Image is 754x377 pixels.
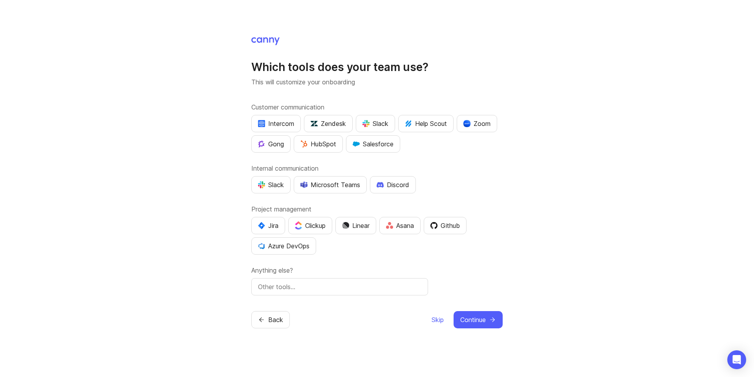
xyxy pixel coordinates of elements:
[362,120,370,127] img: WIAAAAASUVORK5CYII=
[398,115,454,132] button: Help Scout
[251,135,291,153] button: Gong
[258,120,265,127] img: eRR1duPH6fQxdnSV9IruPjCimau6md0HxlPR81SIPROHX1VjYjAN9a41AAAAAElFTkSuQmCC
[342,222,349,229] img: Dm50RERGQWO2Ei1WzHVviWZlaLVriU9uRN6E+tIr91ebaDbMKKPDpFbssSuEG21dcGXkrKsuOVPwCeFJSFAIOxgiKgL2sFHRe...
[342,221,370,230] div: Linear
[430,221,460,230] div: Github
[251,164,503,173] label: Internal communication
[379,217,421,234] button: Asana
[251,77,503,87] p: This will customize your onboarding
[353,140,360,148] img: GKxMRLiRsgdWqxrdBeWfGK5kaZ2alx1WifDSa2kSTsK6wyJURKhUuPoQRYzjholVGzT2A2owx2gHwZoyZHHCYJ8YNOAZj3DSg...
[258,119,294,128] div: Intercom
[300,181,307,188] img: D0GypeOpROL5AAAAAElFTkSuQmCC
[251,204,503,214] label: Project management
[258,242,265,250] img: YKcwp4sHBXAAAAAElFTkSuQmCC
[457,115,497,132] button: Zoom
[460,315,486,324] span: Continue
[258,282,421,291] input: Other tools…
[431,311,444,328] button: Skip
[251,102,503,112] label: Customer communication
[258,139,284,149] div: Gong
[386,222,393,229] img: Rf5nOJ4Qh9Y9HAAAAAElFTkSuQmCC
[258,221,278,230] div: Jira
[251,266,503,275] label: Anything else?
[432,315,444,324] span: Skip
[288,217,332,234] button: Clickup
[251,176,291,193] button: Slack
[353,139,393,149] div: Salesforce
[405,120,412,127] img: kV1LT1TqjqNHPtRK7+FoaplE1qRq1yqhg056Z8K5Oc6xxgIuf0oNQ9LelJqbcyPisAf0C9LDpX5UIuAAAAAElFTkSuQmCC
[300,140,307,148] img: G+3M5qq2es1si5SaumCnMN47tP1CvAZneIVX5dcx+oz+ZLhv4kfP9DwAAAABJRU5ErkJggg==
[258,180,284,189] div: Slack
[300,139,336,149] div: HubSpot
[294,176,367,193] button: Microsoft Teams
[377,180,409,189] div: Discord
[335,217,376,234] button: Linear
[454,311,503,328] button: Continue
[463,119,490,128] div: Zoom
[424,217,467,234] button: Github
[268,315,283,324] span: Back
[346,135,400,153] button: Salesforce
[463,120,470,127] img: xLHbn3khTPgAAAABJRU5ErkJggg==
[377,182,384,187] img: +iLplPsjzba05dttzK064pds+5E5wZnCVbuGoLvBrYdmEPrXTzGo7zG60bLEREEjvOjaG9Saez5xsOEAbxBwOP6dkea84XY9O...
[370,176,416,193] button: Discord
[251,217,285,234] button: Jira
[251,311,290,328] button: Back
[300,180,360,189] div: Microsoft Teams
[258,181,265,188] img: WIAAAAASUVORK5CYII=
[405,119,447,128] div: Help Scout
[311,119,346,128] div: Zendesk
[251,37,280,45] img: Canny Home
[304,115,353,132] button: Zendesk
[251,237,316,255] button: Azure DevOps
[311,120,318,127] img: UniZRqrCPz6BHUWevMzgDJ1FW4xaGg2egd7Chm8uY0Al1hkDyjqDa8Lkk0kDEdqKkBok+T4wfoD0P0o6UMciQ8AAAAASUVORK...
[362,119,388,128] div: Slack
[258,241,309,251] div: Azure DevOps
[295,221,302,229] img: j83v6vj1tgY2AAAAABJRU5ErkJggg==
[727,350,746,369] div: Open Intercom Messenger
[430,222,437,229] img: 0D3hMmx1Qy4j6AAAAAElFTkSuQmCC
[356,115,395,132] button: Slack
[386,221,414,230] div: Asana
[251,115,301,132] button: Intercom
[295,221,326,230] div: Clickup
[251,60,503,74] h1: Which tools does your team use?
[258,140,265,148] img: qKnp5cUisfhcFQGr1t296B61Fm0WkUVwBZaiVE4uNRmEGBFetJMz8xGrgPHqF1mLDIG816Xx6Jz26AFmkmT0yuOpRCAR7zRpG...
[294,135,343,153] button: HubSpot
[258,222,265,229] img: svg+xml;base64,PHN2ZyB4bWxucz0iaHR0cDovL3d3dy53My5vcmcvMjAwMC9zdmciIHZpZXdCb3g9IjAgMCA0MC4zNDMgND...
